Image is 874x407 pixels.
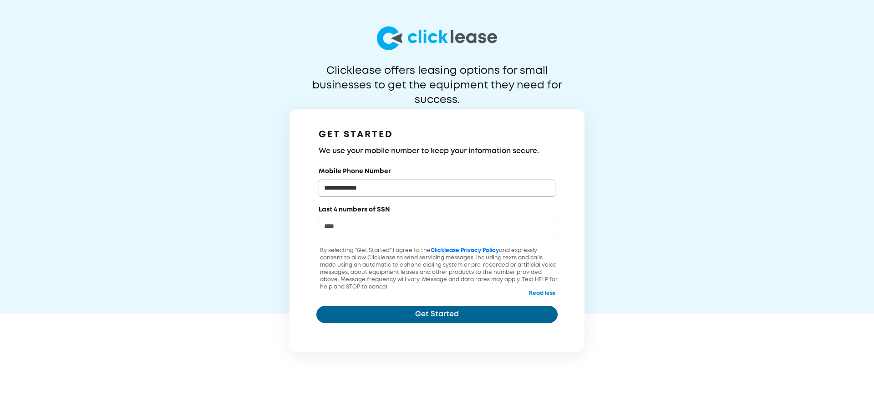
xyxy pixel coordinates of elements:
[319,167,391,176] label: Mobile Phone Number
[290,64,584,93] p: Clicklease offers leasing options for small businesses to get the equipment they need for success.
[319,205,390,214] label: Last 4 numbers of SSN
[316,247,558,291] p: By selecting "Get Started" I agree to the and expressly consent to allow Clicklease to send servi...
[316,306,558,323] button: Get Started
[431,248,499,253] a: Clicklease Privacy Policy
[319,146,555,157] h3: We use your mobile number to keep your information secure.
[377,26,497,50] img: logo-larg
[319,128,555,142] h1: GET STARTED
